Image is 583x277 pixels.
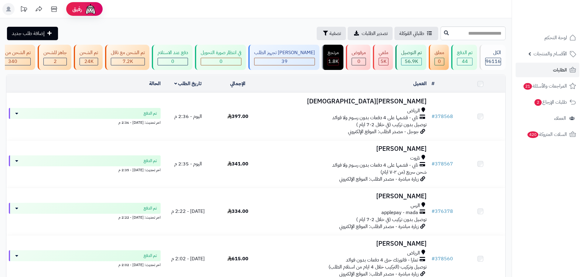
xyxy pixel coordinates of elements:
span: الرياض [407,250,420,257]
a: مرفوض 0 [345,45,372,70]
a: #378560 [431,255,453,262]
div: اخر تحديث: [DATE] - 2:22 م [9,214,161,220]
span: 0 [220,58,223,65]
span: زيارة مباشرة - مصدر الطلب: الموقع الإلكتروني [339,223,419,230]
h3: [PERSON_NAME] [265,145,427,152]
a: الحالة [149,80,161,87]
div: 24024 [80,58,98,65]
span: شحن سريع (من ٢-٧ ايام) [380,168,427,176]
span: 96116 [486,58,501,65]
span: 21 [523,83,532,90]
a: تاريخ الطلب [174,80,202,87]
div: دفع عند الاستلام [158,49,188,56]
a: تصدير الطلبات [348,27,393,40]
a: #378567 [431,160,453,168]
a: # [431,80,435,87]
span: 340 [8,58,17,65]
span: 2 [534,99,542,106]
div: 7222 [111,58,145,65]
a: العملاء [516,111,579,126]
a: مرتجع 1.8K [321,45,345,70]
a: العميل [413,80,427,87]
div: اخر تحديث: [DATE] - 2:36 م [9,119,161,125]
span: 1.8K [328,58,339,65]
span: تصفية [329,30,341,37]
span: العملاء [554,114,566,123]
div: اخر تحديث: [DATE] - 2:35 م [9,166,161,173]
span: طلبات الإرجاع [534,98,567,106]
a: لوحة التحكم [516,30,579,45]
div: في انتظار صورة التحويل [201,49,241,56]
span: 39 [281,58,288,65]
span: # [431,208,435,215]
a: الإجمالي [230,80,245,87]
span: 5K [380,58,387,65]
div: اخر تحديث: [DATE] - 2:02 م [9,261,161,268]
span: 24K [84,58,94,65]
a: تحديثات المنصة [16,3,31,17]
span: 334.00 [227,208,248,215]
div: الكل [485,49,501,56]
a: المراجعات والأسئلة21 [516,79,579,93]
a: جاهز للشحن 2 [36,45,73,70]
span: 0 [171,58,174,65]
span: زيارة مباشرة - مصدر الطلب: الموقع الإلكتروني [339,175,419,183]
span: اليوم - 2:36 م [174,113,202,120]
div: معلق [435,49,444,56]
span: المراجعات والأسئلة [523,82,567,90]
a: إضافة طلب جديد [7,27,58,40]
div: 0 [435,58,444,65]
span: 56.9K [405,58,418,65]
div: 1837 [328,58,339,65]
span: تم الدفع [144,158,157,164]
div: 2 [44,58,66,65]
span: applepay - mada [381,209,418,216]
button: تصفية [317,27,346,40]
span: الرس [411,202,420,209]
span: تم الدفع [144,253,157,259]
div: 39 [254,58,315,65]
span: توصيل بدون تركيب (في خلال 2-7 ايام ) [356,216,427,223]
a: تم الدفع 44 [450,45,478,70]
span: الطلبات [553,66,567,74]
a: تم التوصيل 56.9K [394,45,428,70]
div: 0 [158,58,188,65]
div: تم الدفع [457,49,472,56]
span: 0 [357,58,360,65]
a: تم الشحن 24K [73,45,104,70]
span: إضافة طلب جديد [12,30,45,37]
span: 0 [438,58,441,65]
a: #376378 [431,208,453,215]
span: 44 [462,58,468,65]
div: جاهز للشحن [43,49,67,56]
div: تم التوصيل [401,49,422,56]
div: 0 [352,58,366,65]
span: 341.00 [227,160,248,168]
a: تم الشحن مع ناقل 7.2K [104,45,151,70]
span: طلباتي المُوكلة [399,30,424,37]
span: 397.00 [227,113,248,120]
span: تم الدفع [144,110,157,116]
div: 0 [201,58,241,65]
span: جوجل - مصدر الطلب: الموقع الإلكتروني [348,128,419,135]
div: مرفوض [352,49,366,56]
span: # [431,113,435,120]
a: طلبات الإرجاع2 [516,95,579,109]
a: #378568 [431,113,453,120]
span: تمارا - فاتورتك حتى 4 دفعات بدون فوائد [346,257,418,264]
span: الرياض [407,107,420,114]
h3: [PERSON_NAME][DEMOGRAPHIC_DATA] [265,98,427,105]
span: توصيل بدون تركيب (في خلال 2-7 ايام ) [356,121,427,128]
span: الأقسام والمنتجات [534,50,567,58]
div: ملغي [379,49,388,56]
span: [DATE] - 2:02 م [171,255,205,262]
h3: [PERSON_NAME] [265,240,427,247]
span: # [431,255,435,262]
img: ai-face.png [84,3,97,15]
a: الطلبات [516,63,579,77]
a: السلات المتروكة420 [516,127,579,142]
span: تصدير الطلبات [362,30,388,37]
span: # [431,160,435,168]
div: 56921 [401,58,421,65]
span: 420 [527,131,538,138]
